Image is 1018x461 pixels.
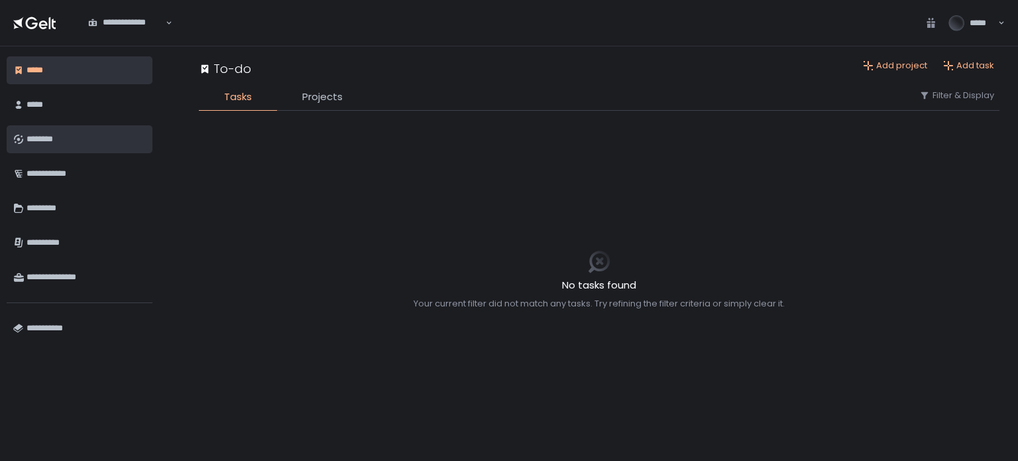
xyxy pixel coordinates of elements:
span: Projects [302,90,343,105]
button: Add task [943,60,994,72]
span: Tasks [224,90,252,105]
h2: No tasks found [414,278,785,293]
div: Search for option [80,9,172,37]
button: Filter & Display [919,90,994,101]
input: Search for option [88,29,164,42]
div: To-do [199,60,251,78]
div: Your current filter did not match any tasks. Try refining the filter criteria or simply clear it. [414,298,785,310]
button: Add project [863,60,927,72]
